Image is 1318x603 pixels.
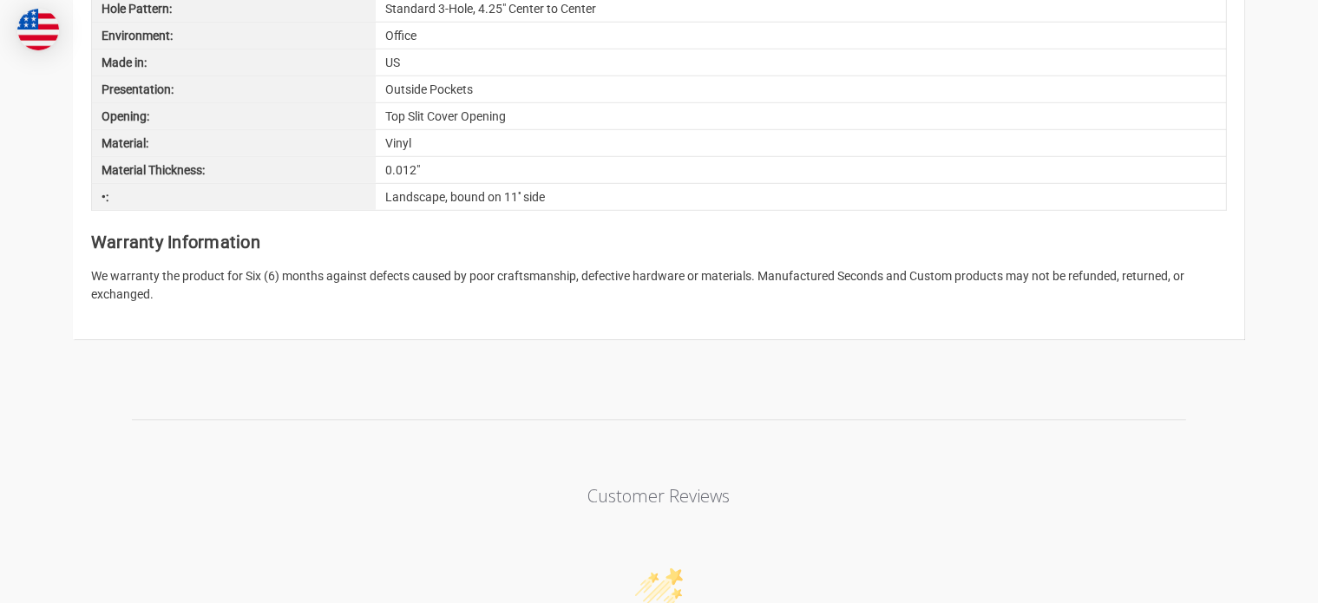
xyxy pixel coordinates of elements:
[396,484,923,508] p: Customer Reviews
[92,49,376,75] div: Made in:
[92,184,376,210] div: •:
[91,267,1227,304] p: We warranty the product for Six (6) months against defects caused by poor craftsmanship, defectiv...
[376,130,1226,156] div: Vinyl
[376,184,1226,210] div: Landscape, bound on 11'' side
[376,76,1226,102] div: Outside Pockets
[91,229,1227,255] h2: Warranty Information
[376,157,1226,183] div: 0.012"
[17,9,59,50] img: duty and tax information for United States
[376,103,1226,129] div: Top Slit Cover Opening
[376,23,1226,49] div: Office
[92,23,376,49] div: Environment:
[92,130,376,156] div: Material:
[376,49,1226,75] div: US
[92,76,376,102] div: Presentation:
[92,157,376,183] div: Material Thickness:
[92,103,376,129] div: Opening:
